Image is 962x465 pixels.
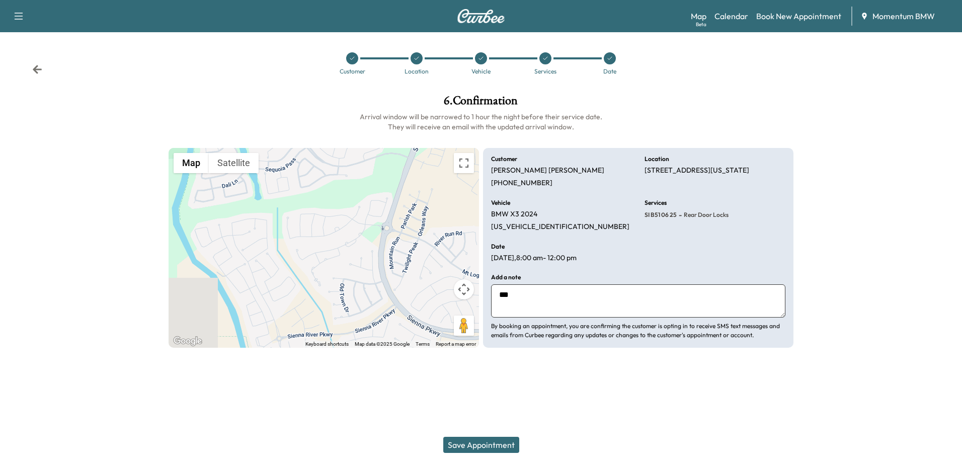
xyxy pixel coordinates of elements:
[645,211,677,219] span: SI B51 06 25
[340,68,365,74] div: Customer
[405,68,429,74] div: Location
[491,274,521,280] h6: Add a note
[169,95,794,112] h1: 6 . Confirmation
[756,10,841,22] a: Book New Appointment
[174,153,209,173] button: Show street map
[443,437,519,453] button: Save Appointment
[603,68,616,74] div: Date
[491,179,552,188] p: [PHONE_NUMBER]
[454,316,474,336] button: Drag Pegman onto the map to open Street View
[491,200,510,206] h6: Vehicle
[645,166,749,175] p: [STREET_ADDRESS][US_STATE]
[416,341,430,347] a: Terms (opens in new tab)
[171,335,204,348] img: Google
[491,322,785,340] p: By booking an appointment, you are confirming the customer is opting in to receive SMS text messa...
[714,10,748,22] a: Calendar
[169,112,794,132] h6: Arrival window will be narrowed to 1 hour the night before their service date. They will receive ...
[491,210,537,219] p: BMW X3 2024
[872,10,935,22] span: Momentum BMW
[696,21,706,28] div: Beta
[645,200,667,206] h6: Services
[171,335,204,348] a: Open this area in Google Maps (opens a new window)
[32,64,42,74] div: Back
[436,341,476,347] a: Report a map error
[534,68,556,74] div: Services
[491,254,577,263] p: [DATE] , 8:00 am - 12:00 pm
[677,210,682,220] span: -
[491,222,629,231] p: [US_VEHICLE_IDENTIFICATION_NUMBER]
[682,211,729,219] span: Rear Door Locks
[691,10,706,22] a: MapBeta
[454,153,474,173] button: Toggle fullscreen view
[491,166,604,175] p: [PERSON_NAME] [PERSON_NAME]
[645,156,669,162] h6: Location
[355,341,410,347] span: Map data ©2025 Google
[491,156,517,162] h6: Customer
[209,153,259,173] button: Show satellite imagery
[454,279,474,299] button: Map camera controls
[491,244,505,250] h6: Date
[305,341,349,348] button: Keyboard shortcuts
[471,68,491,74] div: Vehicle
[457,9,505,23] img: Curbee Logo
